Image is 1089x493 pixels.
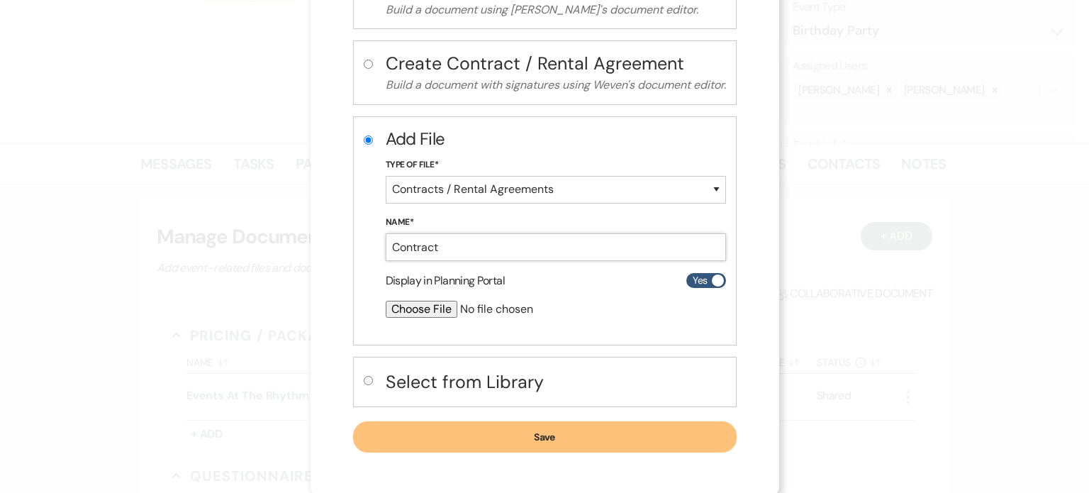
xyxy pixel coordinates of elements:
[386,1,726,19] p: Build a document using [PERSON_NAME]'s document editor.
[386,51,726,94] button: Create Contract / Rental AgreementBuild a document with signatures using Weven's document editor.
[386,76,726,94] p: Build a document with signatures using Weven's document editor.
[386,370,726,394] h4: Select from Library
[386,51,726,76] h4: Create Contract / Rental Agreement
[693,272,707,289] span: Yes
[353,421,737,453] button: Save
[386,367,726,397] button: Select from Library
[386,127,726,151] h2: Add File
[386,215,726,231] label: Name*
[386,157,726,173] label: Type of File*
[386,272,726,289] div: Display in Planning Portal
